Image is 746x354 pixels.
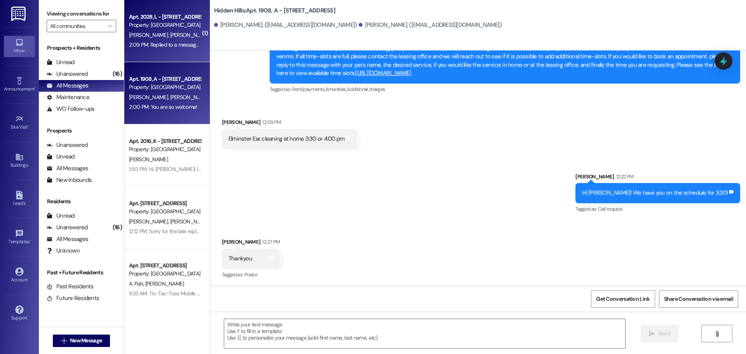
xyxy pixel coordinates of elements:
a: [URL][DOMAIN_NAME] [355,69,411,77]
div: Tic-Tac-Toes Mobile Vet Tech will be at the property again on [DATE] 2-5 PM. If you are signing u... [276,36,728,78]
img: ResiDesk Logo [11,7,27,21]
div: 2:09 PM: Replied to a message:Yes, thank you all for the quick resolution! The new dryer seems to... [129,41,450,48]
span: Call request [598,206,622,212]
div: [PERSON_NAME] [575,173,740,183]
div: [PERSON_NAME] [222,238,280,249]
div: Property: [GEOGRAPHIC_DATA] [129,145,201,153]
span: Additional charges [347,86,385,92]
i:  [108,23,112,29]
div: Property: [GEOGRAPHIC_DATA] [129,83,201,91]
span: A. Fish [129,280,145,287]
div: Apt. [STREET_ADDRESS] [129,199,201,208]
div: New Inbounds [47,176,92,184]
span: [PERSON_NAME] [129,31,170,38]
a: Support [4,303,35,324]
div: Property: [GEOGRAPHIC_DATA] [129,21,201,29]
div: 12:22 PM [614,173,634,181]
div: Past Residents [47,283,94,291]
span: • [35,85,36,91]
label: Viewing conversations for [47,8,116,20]
span: Share Conversation via email [664,295,733,303]
i:  [61,338,67,344]
span: [PERSON_NAME] [129,156,168,163]
div: Apt. 2028, L - [STREET_ADDRESS] [129,13,201,21]
a: Leads [4,188,35,209]
div: Unread [47,212,75,220]
div: Apt. 1908, A - [STREET_ADDRESS] [129,75,201,83]
span: Get Conversation Link [596,295,650,303]
div: Apt. 2016, K - [STREET_ADDRESS] [129,137,201,145]
span: • [30,238,31,243]
div: Unanswered [47,223,88,232]
div: Unanswered [47,70,88,78]
span: [PERSON_NAME] [129,94,170,101]
div: Property: [GEOGRAPHIC_DATA] [129,208,201,216]
div: 2:00 PM: You are so welcome! [129,103,197,110]
span: [PERSON_NAME] [170,218,209,225]
a: Templates • [4,227,35,248]
div: [PERSON_NAME]. ([EMAIL_ADDRESS][DOMAIN_NAME]) [359,21,502,29]
div: Future Residents [47,294,99,302]
div: (16) [111,68,124,80]
div: Unanswered [47,141,88,149]
div: Residents [39,197,124,206]
div: Past + Future Residents [39,269,124,277]
div: [PERSON_NAME] [222,118,357,129]
div: Prospects [39,127,124,135]
a: Account [4,265,35,286]
div: Tagged as: [270,84,740,95]
div: 12:09 PM [260,118,281,126]
span: [PERSON_NAME] [170,31,209,38]
button: Get Conversation Link [591,290,655,308]
i:  [714,331,720,337]
button: Send [641,325,678,342]
span: Praise [244,271,257,278]
div: (16) [111,221,124,234]
div: Unread [47,153,75,161]
span: Send [658,330,670,338]
div: Elminster Ear cleaning at home 3:30 or 4:00 pm [228,135,345,143]
div: Unknown [47,247,80,255]
div: Maintenance [47,93,89,101]
a: Inbox [4,36,35,57]
div: Prospects + Residents [39,44,124,52]
span: [PERSON_NAME] [170,94,209,101]
div: Apt. [STREET_ADDRESS] [129,262,201,270]
div: Property: [GEOGRAPHIC_DATA] [129,270,201,278]
div: 1:50 PM: Hi, [PERSON_NAME]! I understand that you would like to remove your name from the lease a... [129,166,571,173]
div: Unread [47,58,75,66]
div: Hi [PERSON_NAME]! We have you on the schedule for 3:30! [582,189,728,197]
div: All Messages [47,235,88,243]
input: All communities [50,20,104,32]
div: Tagged as: [575,203,740,214]
div: Tagged as: [222,269,280,280]
button: Share Conversation via email [659,290,738,308]
span: Rent/payments , [292,86,325,92]
div: All Messages [47,82,88,90]
div: All Messages [47,164,88,173]
span: [PERSON_NAME] [145,280,184,287]
span: [PERSON_NAME] [129,218,170,225]
a: Buildings [4,150,35,171]
span: New Message [70,337,102,345]
b: Hidden Hills: Apt. 1908, A - [STREET_ADDRESS] [214,7,335,15]
div: [PERSON_NAME]. ([EMAIL_ADDRESS][DOMAIN_NAME]) [214,21,357,29]
div: Thankyou [228,255,252,263]
div: WO Follow-ups [47,105,94,113]
i:  [649,331,655,337]
div: 12:27 PM [260,238,280,246]
span: Amenities , [325,86,347,92]
span: • [28,123,29,129]
a: Site Visit • [4,112,35,133]
button: New Message [53,335,110,347]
